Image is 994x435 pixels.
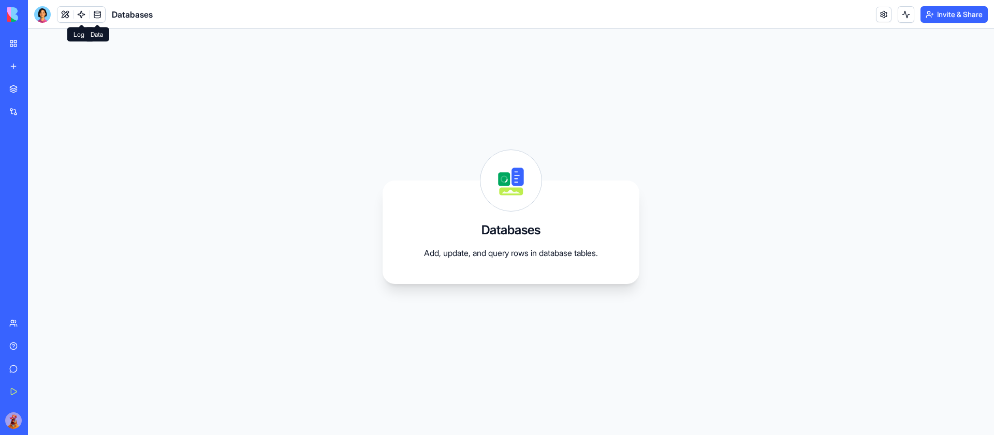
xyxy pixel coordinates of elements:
span: Databases [112,8,153,21]
h3: Databases [481,222,540,238]
p: Add, update, and query rows in database tables. [407,247,615,259]
img: Kuku_Large_sla5px.png [5,412,22,429]
img: logo [7,7,71,22]
div: Logic [67,27,95,42]
button: Invite & Share [920,6,988,23]
div: Data [84,27,109,42]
